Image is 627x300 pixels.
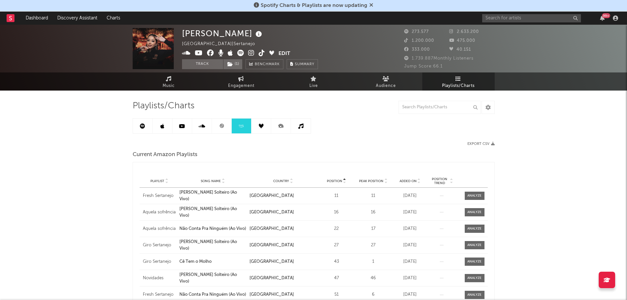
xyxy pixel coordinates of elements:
[442,82,475,90] span: Playlists/Charts
[356,291,390,298] div: 6
[179,206,246,219] a: [PERSON_NAME] Solteiro (Ao Vivo)
[430,177,449,185] span: Position Trend
[356,226,390,232] div: 17
[356,275,390,282] div: 46
[179,189,246,202] a: [PERSON_NAME] Solteiro (Ao Vivo)
[393,193,427,199] div: [DATE]
[404,64,443,68] span: Jump Score: 66.1
[356,193,390,199] div: 11
[182,28,264,39] div: [PERSON_NAME]
[201,179,221,183] span: Song Name
[278,50,290,58] button: Edit
[393,275,427,282] div: [DATE]
[376,82,396,90] span: Audience
[133,151,197,159] span: Current Amazon Playlists
[102,12,125,25] a: Charts
[449,39,475,43] span: 475.000
[393,226,427,232] div: [DATE]
[404,30,429,34] span: 273.577
[350,72,422,91] a: Audience
[249,193,316,199] div: [GEOGRAPHIC_DATA]
[163,82,175,90] span: Music
[255,61,280,68] span: Benchmark
[179,239,246,252] a: [PERSON_NAME] Solteiro (Ao Vivo)
[143,193,176,199] a: Fresh Sertanejo
[356,209,390,216] div: 16
[320,275,353,282] div: 47
[393,242,427,249] div: [DATE]
[393,259,427,265] div: [DATE]
[404,47,430,52] span: 333.000
[295,63,314,66] span: Summary
[249,291,316,298] div: [GEOGRAPHIC_DATA]
[143,259,176,265] div: Giro Sertanejo
[449,30,479,34] span: 2.633.200
[482,14,581,22] input: Search for artists
[393,209,427,216] div: [DATE]
[602,13,610,18] div: 99 +
[182,59,223,69] button: Track
[223,59,242,69] button: (1)
[320,259,353,265] div: 43
[404,56,474,61] span: 1.739.887 Monthly Listeners
[356,259,390,265] div: 1
[369,3,373,8] span: Dismiss
[261,3,367,8] span: Spotify Charts & Playlists are now updating
[320,209,353,216] div: 16
[249,226,316,232] div: [GEOGRAPHIC_DATA]
[179,226,246,232] a: Não Conta Pra Ninguém (Ao Vivo)
[179,259,246,265] a: Cê Tem o Molho
[179,272,246,285] a: [PERSON_NAME] Solteiro (Ao Vivo)
[223,59,243,69] span: ( 1 )
[287,59,318,69] button: Summary
[320,193,353,199] div: 11
[467,142,495,146] button: Export CSV
[422,72,495,91] a: Playlists/Charts
[133,72,205,91] a: Music
[53,12,102,25] a: Discovery Assistant
[150,179,164,183] span: Playlist
[273,179,289,183] span: Country
[359,179,383,183] span: Peak Position
[249,242,316,249] div: [GEOGRAPHIC_DATA]
[404,39,434,43] span: 1.200.000
[249,259,316,265] div: [GEOGRAPHIC_DATA]
[133,102,195,110] span: Playlists/Charts
[327,179,342,183] span: Position
[399,101,481,114] input: Search Playlists/Charts
[320,242,353,249] div: 27
[320,291,353,298] div: 51
[277,72,350,91] a: Live
[320,226,353,232] div: 22
[182,40,263,48] div: [GEOGRAPHIC_DATA] | Sertanejo
[143,242,176,249] a: Giro Sertanejo
[143,209,176,216] a: Aquela sofrência
[21,12,53,25] a: Dashboard
[143,275,176,282] a: Novidades
[246,59,283,69] a: Benchmark
[179,291,246,298] a: Não Conta Pra Ninguém (Ao Vivo)
[600,15,605,21] button: 99+
[249,275,316,282] div: [GEOGRAPHIC_DATA]
[309,82,318,90] span: Live
[143,291,176,298] a: Fresh Sertanejo
[393,291,427,298] div: [DATE]
[143,226,176,232] a: Aquela sofrência
[249,209,316,216] div: [GEOGRAPHIC_DATA]
[356,242,390,249] div: 27
[400,179,417,183] span: Added On
[228,82,254,90] span: Engagement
